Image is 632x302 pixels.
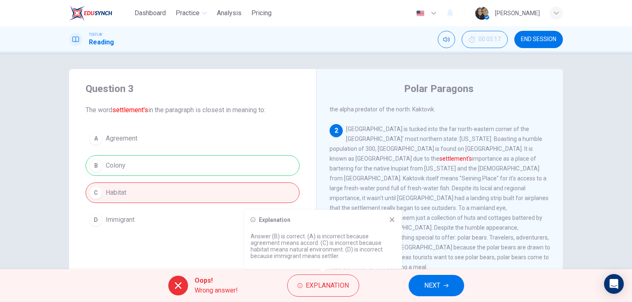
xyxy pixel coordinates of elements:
span: Explanation [306,280,349,291]
p: Answer (B) is correct. (A) is incorrect because agreement means accord. (C) is incorrect because ... [251,233,395,259]
img: en [415,10,425,16]
img: EduSynch logo [69,5,112,21]
div: Open Intercom Messenger [604,274,624,294]
img: Profile picture [475,7,488,20]
font: settlement's [439,155,472,162]
div: 2 [330,124,343,137]
h6: Explanation [259,217,290,223]
div: [PERSON_NAME] [495,8,540,18]
h4: Question 3 [86,82,300,95]
span: 00:05:17 [479,36,501,43]
div: Hide [462,31,508,48]
span: [GEOGRAPHIC_DATA] is tucked into the far north-eastern corner of the [GEOGRAPHIC_DATA]' most nort... [330,126,550,270]
h4: Polar Paragons [404,82,474,95]
span: Dashboard [135,8,166,18]
font: settlement's [112,106,148,114]
span: Practice [176,8,200,18]
span: The word in the paragraph is closest in meaning to: [86,105,300,115]
span: Wrong answer! [195,286,238,295]
span: Pricing [251,8,272,18]
span: END SESSION [521,36,556,43]
div: Mute [438,31,455,48]
h1: Reading [89,37,114,47]
span: NEXT [424,280,440,291]
span: Oops! [195,276,238,286]
span: TOEFL® [89,32,102,37]
span: Analysis [217,8,242,18]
